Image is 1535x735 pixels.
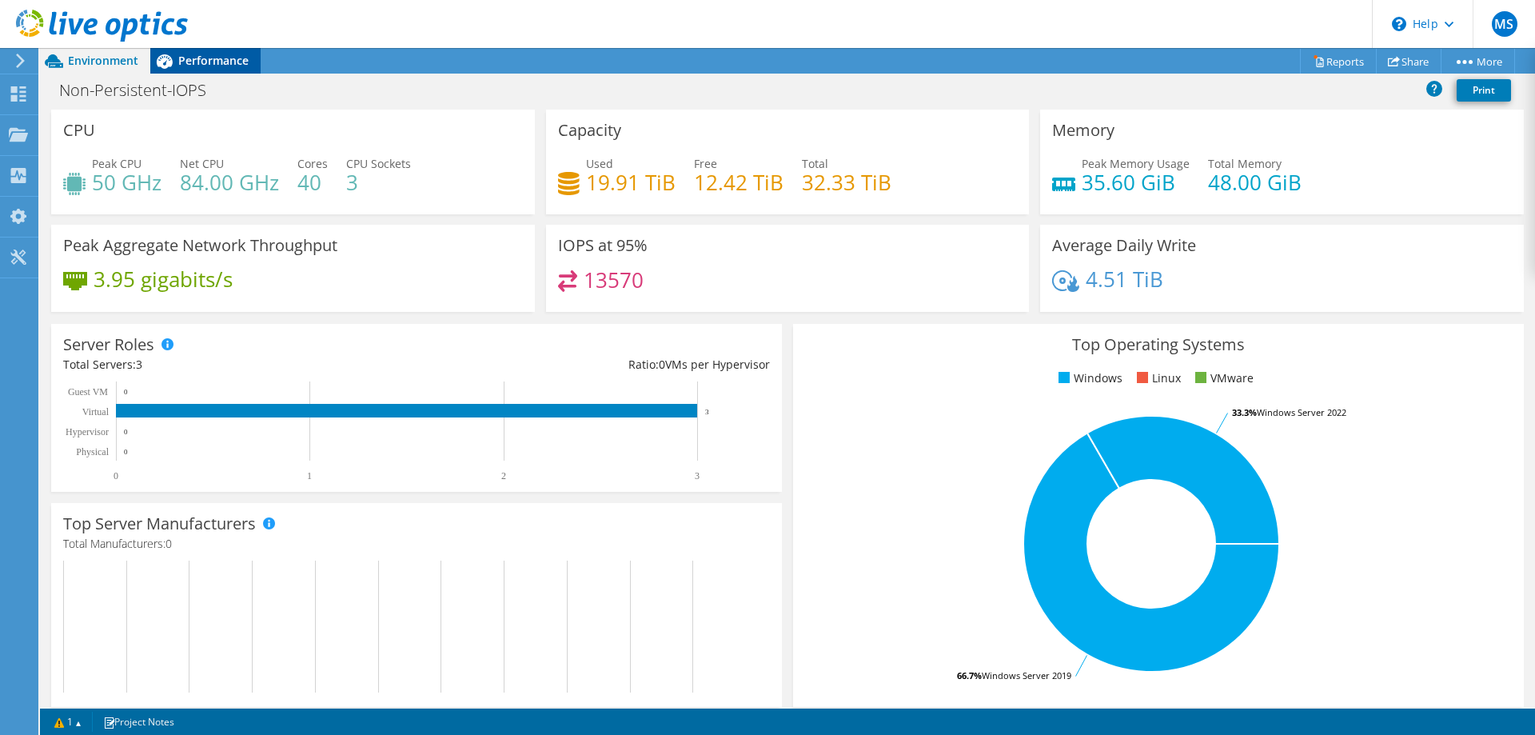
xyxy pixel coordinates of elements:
span: Total [802,156,828,171]
span: Performance [178,53,249,68]
text: 0 [124,428,128,436]
text: Guest VM [68,386,108,397]
h3: Average Daily Write [1052,237,1196,254]
h3: Peak Aggregate Network Throughput [63,237,337,254]
h3: Memory [1052,122,1114,139]
h3: Top Operating Systems [805,336,1512,354]
h1: Non-Persistent-IOPS [52,82,231,99]
span: Environment [68,53,138,68]
h3: IOPS at 95% [558,237,648,254]
a: More [1441,49,1515,74]
text: 0 [124,448,128,456]
div: Total Servers: [63,356,417,373]
text: 1 [307,470,312,481]
span: MS [1492,11,1517,37]
span: Cores [297,156,328,171]
tspan: Windows Server 2022 [1257,406,1346,418]
h4: 48.00 GiB [1208,174,1302,191]
h3: CPU [63,122,95,139]
span: 0 [659,357,665,372]
span: 0 [165,536,172,551]
span: Free [694,156,717,171]
span: Used [586,156,613,171]
h4: 40 [297,174,328,191]
tspan: Windows Server 2019 [982,669,1071,681]
span: Peak Memory Usage [1082,156,1190,171]
h3: Top Server Manufacturers [63,515,256,533]
a: Print [1457,79,1511,102]
a: Share [1376,49,1441,74]
h4: 13570 [584,271,644,289]
a: Reports [1300,49,1377,74]
text: Virtual [82,406,110,417]
h3: Server Roles [63,336,154,354]
span: CPU Sockets [346,156,411,171]
h3: Capacity [558,122,621,139]
text: Hypervisor [66,426,109,437]
tspan: 33.3% [1232,406,1257,418]
a: Project Notes [92,712,185,732]
li: Windows [1055,369,1122,387]
h4: 12.42 TiB [694,174,783,191]
span: 3 [136,357,142,372]
a: 1 [43,712,93,732]
h4: 4.51 TiB [1086,270,1163,288]
text: 3 [705,408,709,416]
span: Total Memory [1208,156,1282,171]
li: Linux [1133,369,1181,387]
text: 0 [124,388,128,396]
h4: 19.91 TiB [586,174,676,191]
svg: \n [1392,17,1406,31]
li: VMware [1191,369,1254,387]
text: Physical [76,446,109,457]
tspan: 66.7% [957,669,982,681]
h4: 32.33 TiB [802,174,891,191]
span: Peak CPU [92,156,142,171]
span: Net CPU [180,156,224,171]
h4: 84.00 GHz [180,174,279,191]
div: Ratio: VMs per Hypervisor [417,356,770,373]
h4: 3 [346,174,411,191]
text: 0 [114,470,118,481]
h4: 35.60 GiB [1082,174,1190,191]
h4: 50 GHz [92,174,161,191]
h4: Total Manufacturers: [63,535,770,553]
h4: 3.95 gigabits/s [94,270,233,288]
text: 3 [695,470,700,481]
text: 2 [501,470,506,481]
